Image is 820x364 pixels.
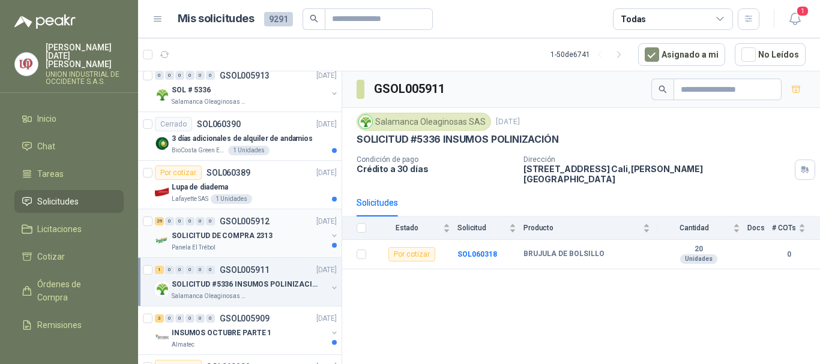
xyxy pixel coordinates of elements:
div: Solicitudes [357,196,398,209]
span: Órdenes de Compra [37,278,112,304]
div: 1 [155,266,164,274]
div: 0 [206,71,215,80]
a: Chat [14,135,124,158]
th: Solicitud [457,216,523,240]
p: SOLICITUD DE COMPRA 2313 [172,230,273,242]
div: 0 [175,314,184,323]
span: Licitaciones [37,222,82,236]
div: 0 [165,314,174,323]
p: [DATE] [316,216,337,227]
a: Solicitudes [14,190,124,213]
span: Cotizar [37,250,65,263]
span: search [310,14,318,23]
span: Solicitud [457,224,507,232]
p: SOLICITUD #5336 INSUMOS POLINIZACIÓN [357,133,559,146]
img: Company Logo [15,53,38,76]
div: 0 [175,217,184,225]
p: [DATE] [316,167,337,179]
a: 3 0 0 0 0 0 GSOL005909[DATE] Company LogoINSUMOS OCTUBRE PARTE 1Almatec [155,311,339,350]
h1: Mis solicitudes [178,10,255,28]
div: 0 [155,71,164,80]
span: Chat [37,140,55,153]
a: Por cotizarSOL060389[DATE] Company LogoLupa de diademaLafayette SAS1 Unidades [138,161,342,209]
p: Salamanca Oleaginosas SAS [172,291,247,301]
p: BioCosta Green Energy S.A.S [172,146,226,155]
p: Lupa de diadema [172,182,228,193]
div: Todas [621,13,646,26]
span: # COTs [772,224,796,232]
p: Lafayette SAS [172,194,208,204]
div: 0 [185,266,194,274]
p: GSOL005912 [220,217,270,225]
p: [DATE] [316,313,337,324]
p: [DATE] [316,70,337,82]
img: Company Logo [155,233,169,248]
a: Remisiones [14,314,124,336]
a: Órdenes de Compra [14,273,124,309]
p: [DATE] [496,116,520,128]
span: Remisiones [37,318,82,332]
div: 1 Unidades [211,194,252,204]
img: Logo peakr [14,14,76,29]
div: 1 - 50 de 6741 [550,45,629,64]
p: UNION INDUSTRIAL DE OCCIDENTE S.A.S. [46,71,124,85]
div: 0 [206,266,215,274]
th: Docs [747,216,772,240]
img: Company Logo [155,136,169,151]
img: Company Logo [155,88,169,102]
h3: GSOL005911 [374,80,447,98]
th: Producto [523,216,657,240]
button: Asignado a mi [638,43,725,66]
button: No Leídos [735,43,806,66]
div: 0 [165,71,174,80]
span: Solicitudes [37,195,79,208]
div: 0 [196,71,205,80]
div: 0 [196,217,205,225]
th: Cantidad [657,216,747,240]
span: Producto [523,224,641,232]
th: Estado [373,216,457,240]
a: 1 0 0 0 0 0 GSOL005911[DATE] Company LogoSOLICITUD #5336 INSUMOS POLINIZACIÓNSalamanca Oleaginosa... [155,263,339,301]
div: 0 [185,217,194,225]
a: CerradoSOL060390[DATE] Company Logo3 días adicionales de alquiler de andamiosBioCosta Green Energ... [138,112,342,161]
p: Crédito a 30 días [357,164,514,174]
b: BRUJULA DE BOLSILLO [523,249,604,259]
a: SOL060318 [457,250,497,258]
img: Company Logo [155,282,169,296]
p: Salamanca Oleaginosas SAS [172,97,247,107]
p: Panela El Trébol [172,243,216,252]
p: GSOL005911 [220,266,270,274]
div: 0 [206,217,215,225]
b: 0 [772,249,806,260]
p: [STREET_ADDRESS] Cali , [PERSON_NAME][GEOGRAPHIC_DATA] [523,164,790,184]
span: Inicio [37,112,56,125]
th: # COTs [772,216,820,240]
span: 9291 [264,12,293,26]
div: Salamanca Oleaginosas SAS [357,113,491,131]
p: Dirección [523,155,790,164]
img: Company Logo [155,185,169,199]
div: 0 [165,217,174,225]
p: [DATE] [316,264,337,276]
p: [PERSON_NAME][DATE] [PERSON_NAME] [46,43,124,68]
p: SOL060389 [207,169,250,177]
a: Cotizar [14,245,124,268]
p: Condición de pago [357,155,514,164]
p: INSUMOS OCTUBRE PARTE 1 [172,327,271,339]
span: Estado [373,224,441,232]
div: 0 [175,71,184,80]
span: Tareas [37,167,64,181]
a: Licitaciones [14,218,124,240]
a: Tareas [14,163,124,185]
div: 0 [185,71,194,80]
span: Cantidad [657,224,731,232]
button: 1 [784,8,806,30]
div: 29 [155,217,164,225]
p: 3 días adicionales de alquiler de andamios [172,133,313,145]
div: Unidades [680,254,717,264]
p: SOL060390 [197,120,241,128]
div: 0 [175,266,184,274]
p: Almatec [172,340,194,350]
p: GSOL005913 [220,71,270,80]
